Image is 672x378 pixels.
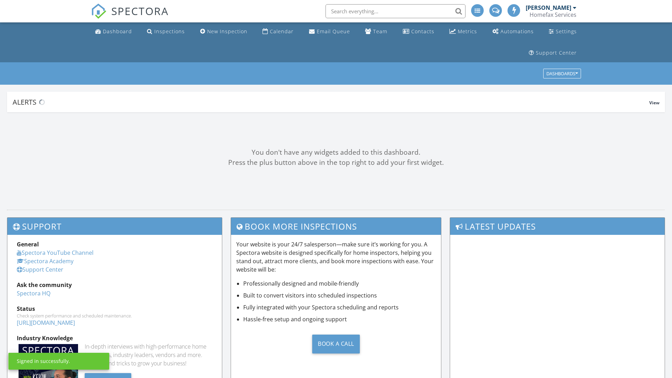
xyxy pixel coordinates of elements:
strong: General [17,240,39,248]
a: Spectora HQ [17,289,50,297]
a: Calendar [260,25,296,38]
div: Team [373,28,387,35]
div: Settings [556,28,577,35]
p: Your website is your 24/7 salesperson—make sure it’s working for you. A Spectora website is desig... [236,240,436,274]
div: Industry Knowledge [17,334,212,342]
div: Status [17,304,212,313]
a: Automations (Advanced) [490,25,537,38]
div: Alerts [13,97,649,107]
div: Inspections [154,28,185,35]
div: New Inspection [207,28,247,35]
div: Metrics [458,28,477,35]
span: SPECTORA [111,3,169,18]
a: Team [362,25,390,38]
input: Search everything... [325,4,465,18]
li: Professionally designed and mobile-friendly [243,279,436,288]
a: SPECTORA [91,9,169,24]
div: Calendar [270,28,294,35]
a: Support Center [17,266,63,273]
div: In-depth interviews with high-performance home inspectors, industry leaders, vendors and more. Ge... [85,342,212,367]
a: Contacts [400,25,437,38]
a: Dashboard [92,25,135,38]
div: Check system performance and scheduled maintenance. [17,313,212,318]
li: Hassle-free setup and ongoing support [243,315,436,323]
a: Metrics [447,25,480,38]
div: Support Center [536,49,577,56]
div: Automations [500,28,534,35]
li: Built to convert visitors into scheduled inspections [243,291,436,300]
button: Dashboards [543,69,581,79]
li: Fully integrated with your Spectora scheduling and reports [243,303,436,311]
div: You don't have any widgets added to this dashboard. [7,147,665,157]
div: Book a Call [312,335,360,353]
a: Settings [546,25,580,38]
div: Dashboards [546,71,578,76]
a: Spectora Academy [17,257,73,265]
div: Press the plus button above in the top right to add your first widget. [7,157,665,168]
div: Email Queue [317,28,350,35]
h3: Book More Inspections [231,218,441,235]
div: Dashboard [103,28,132,35]
img: The Best Home Inspection Software - Spectora [91,3,106,19]
h3: Latest Updates [450,218,665,235]
h3: Support [7,218,222,235]
div: Homefax Services [530,11,576,18]
a: New Inspection [197,25,250,38]
span: View [649,100,659,106]
a: Support Center [526,47,580,59]
div: [PERSON_NAME] [526,4,571,11]
div: Ask the community [17,281,212,289]
a: Inspections [144,25,188,38]
div: Contacts [411,28,434,35]
a: Spectora YouTube Channel [17,249,93,257]
a: [URL][DOMAIN_NAME] [17,319,75,327]
div: Signed in successfully. [17,358,70,365]
a: Book a Call [236,329,436,359]
a: Email Queue [306,25,353,38]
